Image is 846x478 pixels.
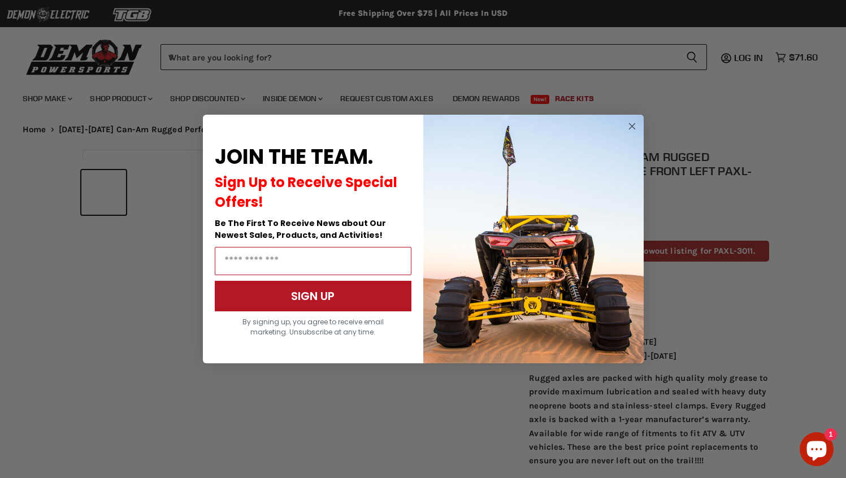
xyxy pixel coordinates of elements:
[215,142,373,171] span: JOIN THE TEAM.
[215,173,397,211] span: Sign Up to Receive Special Offers!
[423,115,644,363] img: a9095488-b6e7-41ba-879d-588abfab540b.jpeg
[215,247,411,275] input: Email Address
[625,119,639,133] button: Close dialog
[242,317,384,337] span: By signing up, you agree to receive email marketing. Unsubscribe at any time.
[215,218,386,241] span: Be The First To Receive News about Our Newest Sales, Products, and Activities!
[215,281,411,311] button: SIGN UP
[796,432,837,469] inbox-online-store-chat: Shopify online store chat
